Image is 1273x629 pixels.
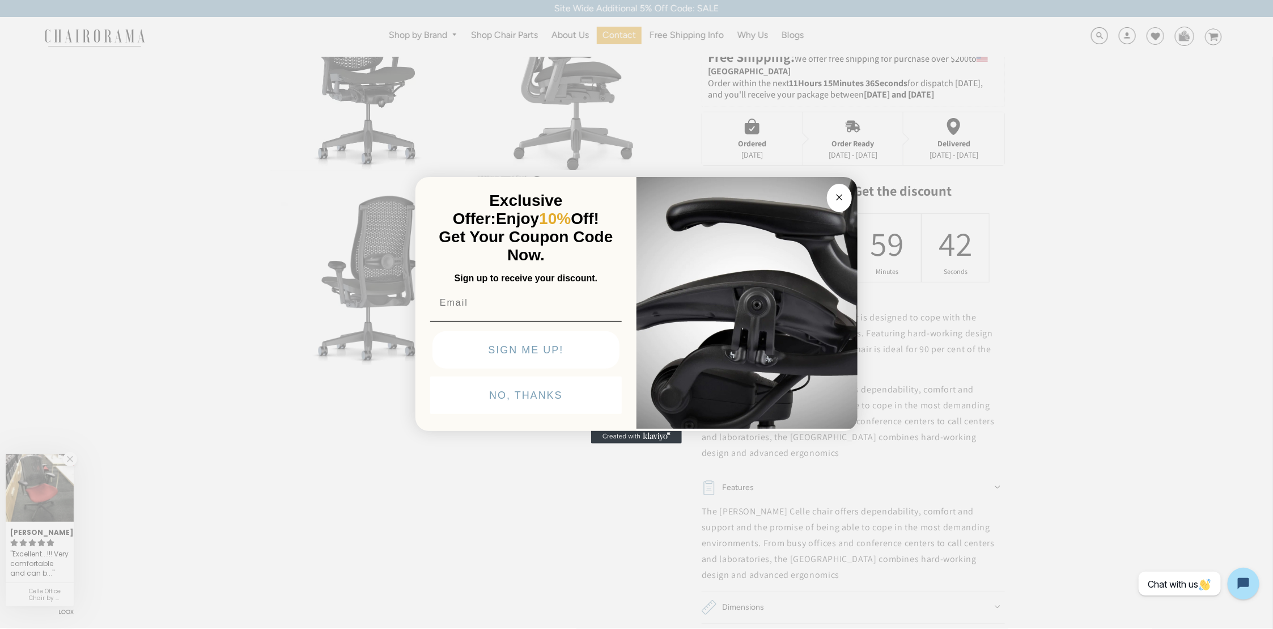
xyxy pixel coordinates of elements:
[539,210,571,227] span: 10%
[453,192,563,227] span: Exclusive Offer:
[432,331,619,369] button: SIGN ME UP!
[591,430,682,444] a: Created with Klaviyo - opens in a new tab
[455,273,597,283] span: Sign up to receive your discount.
[430,292,622,314] input: Email
[827,184,852,212] button: Close dialog
[496,210,599,227] span: Enjoy Off!
[636,175,858,429] img: 92d77583-a095-41f6-84e7-858462e0427a.jpeg
[439,228,613,264] span: Get Your Coupon Code Now.
[430,377,622,414] button: NO, THANKS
